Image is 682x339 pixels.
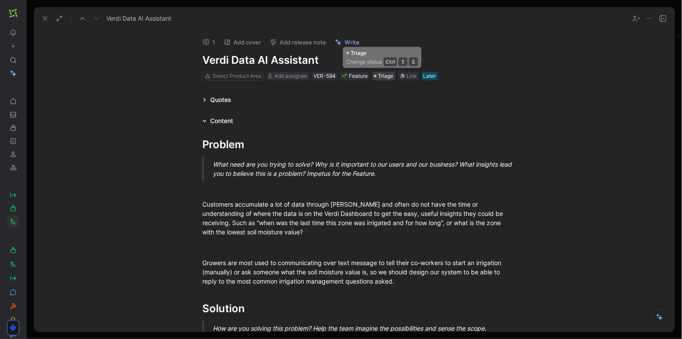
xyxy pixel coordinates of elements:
[202,301,506,317] div: Solution
[220,36,265,48] button: Add cover
[9,9,18,18] img: Verdi
[331,36,363,48] button: Write
[345,38,359,46] span: Write
[274,73,307,79] span: Add assignee
[202,200,506,237] div: Customers accumulate a lot of data through [PERSON_NAME] and often do not have the time or unders...
[210,95,231,105] div: Quotes
[424,72,436,80] div: Later
[202,137,506,153] div: Problem
[213,160,517,178] div: What need are you trying to solve? Why is it important to our users and our business? What insigh...
[372,72,395,80] div: Triage
[213,324,517,333] div: How are you solving this problem? Help the team imagine the possibilities and sense the scope.
[378,72,394,80] span: Triage
[407,72,417,80] div: Link
[342,72,368,80] div: Feature
[340,72,370,80] div: 🌱Feature
[199,95,235,105] div: Quotes
[7,7,19,19] button: Verdi
[266,36,330,48] button: Add release note
[106,13,171,24] span: Verdi Data AI Assistant
[202,53,506,67] h1: Verdi Data AI Assistant
[210,116,233,126] div: Content
[199,36,219,48] button: 1
[199,116,237,126] div: Content
[342,73,347,79] img: 🌱
[313,72,336,80] div: VER-594
[212,72,262,80] div: Select Product Area
[202,258,506,286] div: Growers are most used to communicating over text message to tell their co-workers to start an irr...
